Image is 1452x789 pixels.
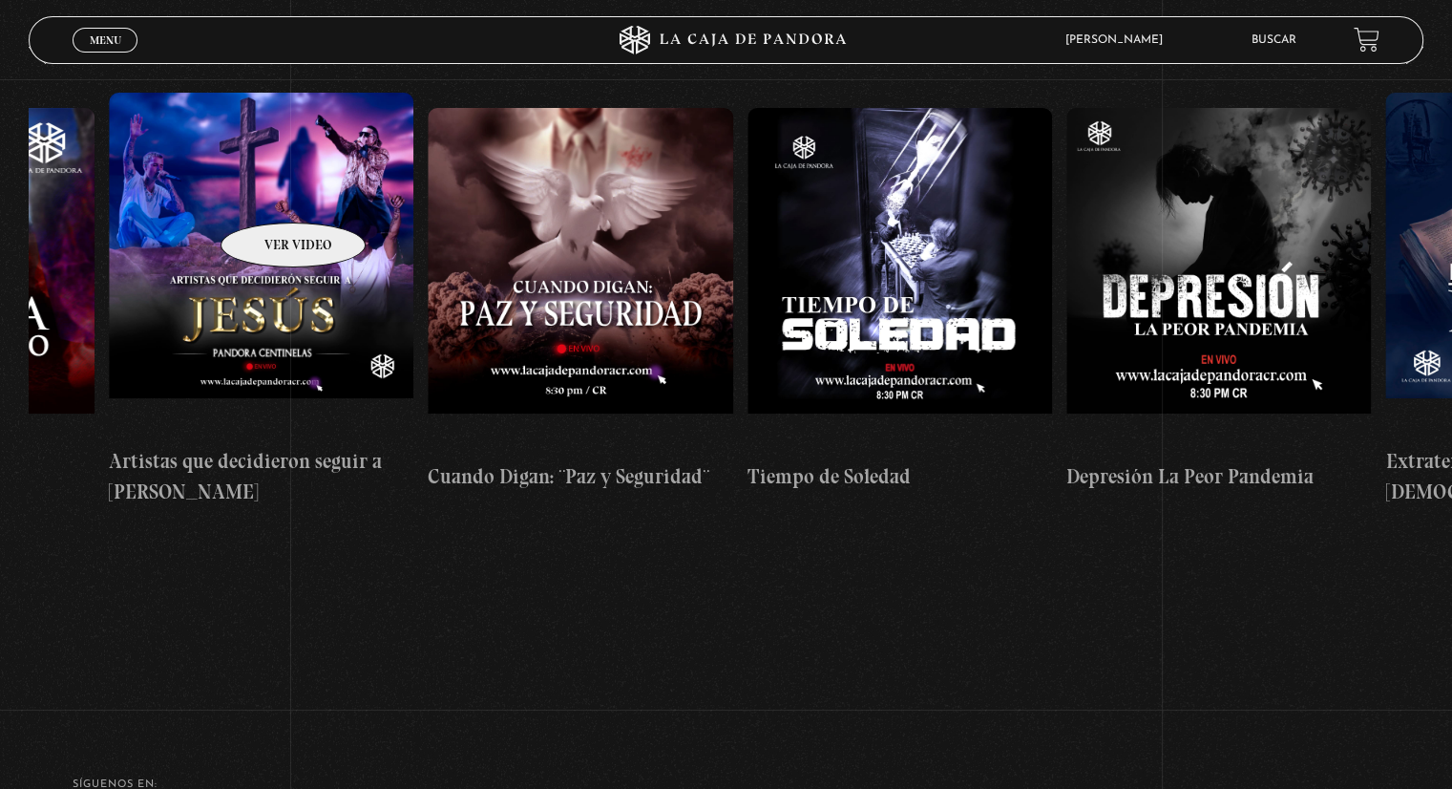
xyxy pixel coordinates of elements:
a: Buscar [1252,34,1296,46]
a: Artistas que decidieron seguir a [PERSON_NAME] [109,78,413,522]
h4: Cuando Digan: ¨Paz y Seguridad¨ [428,461,732,492]
h4: Tiempo de Soledad [747,461,1052,492]
a: Tiempo de Soledad [747,78,1052,522]
a: Depresión La Peor Pandemia [1066,78,1371,522]
button: Next [1390,31,1423,64]
a: View your shopping cart [1354,27,1379,53]
h4: Depresión La Peor Pandemia [1066,461,1371,492]
span: [PERSON_NAME] [1056,34,1182,46]
span: Cerrar [83,50,128,63]
h4: Artistas que decidieron seguir a [PERSON_NAME] [109,446,413,506]
a: Cuando Digan: ¨Paz y Seguridad¨ [428,78,732,522]
button: Previous [29,31,62,64]
span: Menu [90,34,121,46]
